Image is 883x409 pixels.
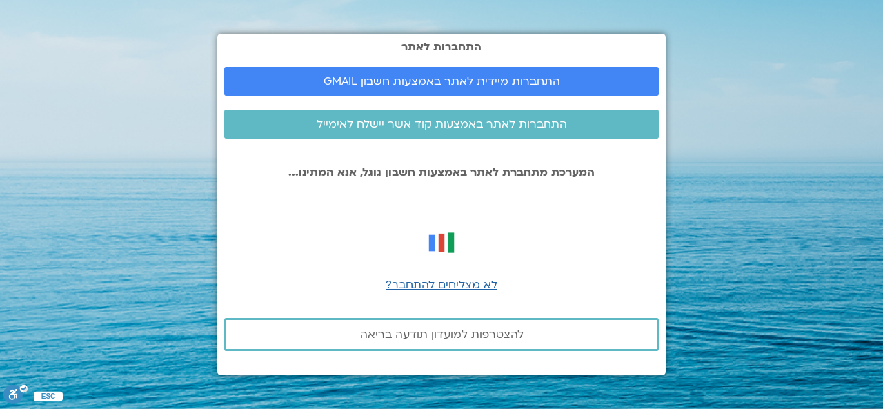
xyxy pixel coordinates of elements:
[224,166,659,179] p: המערכת מתחברת לאתר באמצעות חשבון גוגל, אנא המתינו...
[224,318,659,351] a: להצטרפות למועדון תודעה בריאה
[224,41,659,53] h2: התחברות לאתר
[224,110,659,139] a: התחברות לאתר באמצעות קוד אשר יישלח לאימייל
[224,67,659,96] a: התחברות מיידית לאתר באמצעות חשבון GMAIL
[386,277,497,292] a: לא מצליחים להתחבר?
[317,118,567,130] span: התחברות לאתר באמצעות קוד אשר יישלח לאימייל
[360,328,524,341] span: להצטרפות למועדון תודעה בריאה
[324,75,560,88] span: התחברות מיידית לאתר באמצעות חשבון GMAIL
